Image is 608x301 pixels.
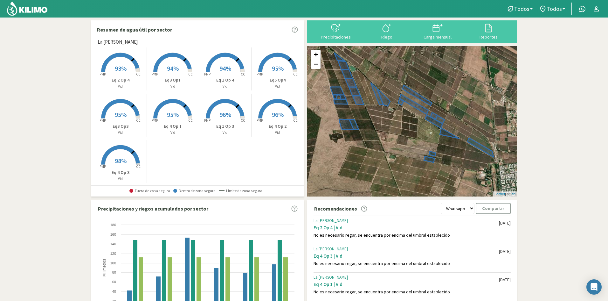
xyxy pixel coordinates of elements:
span: Todos [547,5,562,12]
text: 80 [112,270,116,274]
p: Eq 1 Op 3 [199,123,251,130]
tspan: PMP [100,118,106,123]
span: 95% [272,64,284,72]
tspan: CC [136,118,141,123]
p: Eq5 Op4 [252,77,304,83]
p: Eq 4 Op 3 [94,169,147,176]
div: Open Intercom Messenger [586,279,602,295]
span: 98% [115,157,127,165]
p: Vid [252,130,304,135]
div: La [PERSON_NAME] [314,247,499,252]
div: No es necesario regar, se encuentra por encima del umbral establecido [314,261,499,266]
span: 94% [167,64,179,72]
div: No es necesario regar, se encuentra por encima del umbral establecido [314,289,499,295]
span: Fuera de zona segura [129,189,170,193]
span: 94% [219,64,231,72]
button: Riego [361,23,412,39]
tspan: PMP [257,72,263,76]
div: Eq 2 Op 4 | Vid [314,225,499,231]
a: Zoom out [311,59,321,69]
text: 120 [110,252,116,255]
p: Eq3 Op3 [94,123,147,130]
div: Reportes [465,35,512,39]
tspan: CC [241,72,245,76]
tspan: PMP [152,118,158,123]
img: Kilimo [6,1,48,16]
span: Dentro de zona segura [173,189,216,193]
tspan: CC [293,118,298,123]
p: Eq3 Op1 [147,77,199,83]
p: Vid [94,130,147,135]
p: Precipitaciones y riegos acumulados por sector [98,205,208,212]
a: Esri [509,192,515,196]
tspan: CC [136,72,141,76]
div: [DATE] [499,277,511,283]
tspan: PMP [100,72,106,76]
tspan: CC [136,164,141,169]
div: Precipitaciones [312,35,359,39]
tspan: CC [241,118,245,123]
button: Precipitaciones [310,23,361,39]
span: La [PERSON_NAME] [98,39,138,46]
span: Todos [514,5,529,12]
tspan: CC [189,72,193,76]
p: Vid [147,84,199,89]
div: Carga mensual [414,35,461,39]
div: | © [493,191,517,197]
div: La [PERSON_NAME] [314,218,499,223]
button: Reportes [463,23,514,39]
text: Milímetros [102,259,107,276]
p: Resumen de agua útil por sector [97,26,172,33]
tspan: PMP [100,164,106,169]
button: Carga mensual [412,23,463,39]
a: Zoom in [311,50,321,59]
text: 160 [110,233,116,236]
span: 96% [219,111,231,118]
text: 40 [112,290,116,293]
text: 180 [110,223,116,227]
div: Riego [363,35,410,39]
span: 95% [115,111,127,118]
span: Límite de zona segura [219,189,262,193]
p: Vid [147,130,199,135]
tspan: PMP [257,118,263,123]
p: Vid [252,84,304,89]
div: No es necesario regar, se encuentra por encima del umbral establecido [314,233,499,238]
p: Vid [94,84,147,89]
text: 140 [110,242,116,246]
p: Eq 4 Op 1 [147,123,199,130]
span: 93% [115,64,127,72]
div: Eq 4 Op 1 | Vid [314,281,499,287]
text: 100 [110,261,116,265]
div: [DATE] [499,249,511,254]
p: Eq 4 Op 2 [252,123,304,130]
tspan: PMP [204,72,211,76]
text: 60 [112,280,116,284]
tspan: CC [189,118,193,123]
tspan: PMP [204,118,211,123]
p: Vid [94,176,147,182]
a: Leaflet [494,192,505,196]
p: Recomendaciones [314,205,357,212]
span: 95% [167,111,179,118]
p: Eq 2 Op 4 [94,77,147,83]
tspan: PMP [152,72,158,76]
p: Vid [199,84,251,89]
span: 96% [272,111,284,118]
tspan: CC [293,72,298,76]
p: Eq 1 Op 4 [199,77,251,83]
div: Eq 4 Op 3 | Vid [314,253,499,259]
div: [DATE] [499,220,511,226]
div: La [PERSON_NAME] [314,275,499,280]
p: Vid [199,130,251,135]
